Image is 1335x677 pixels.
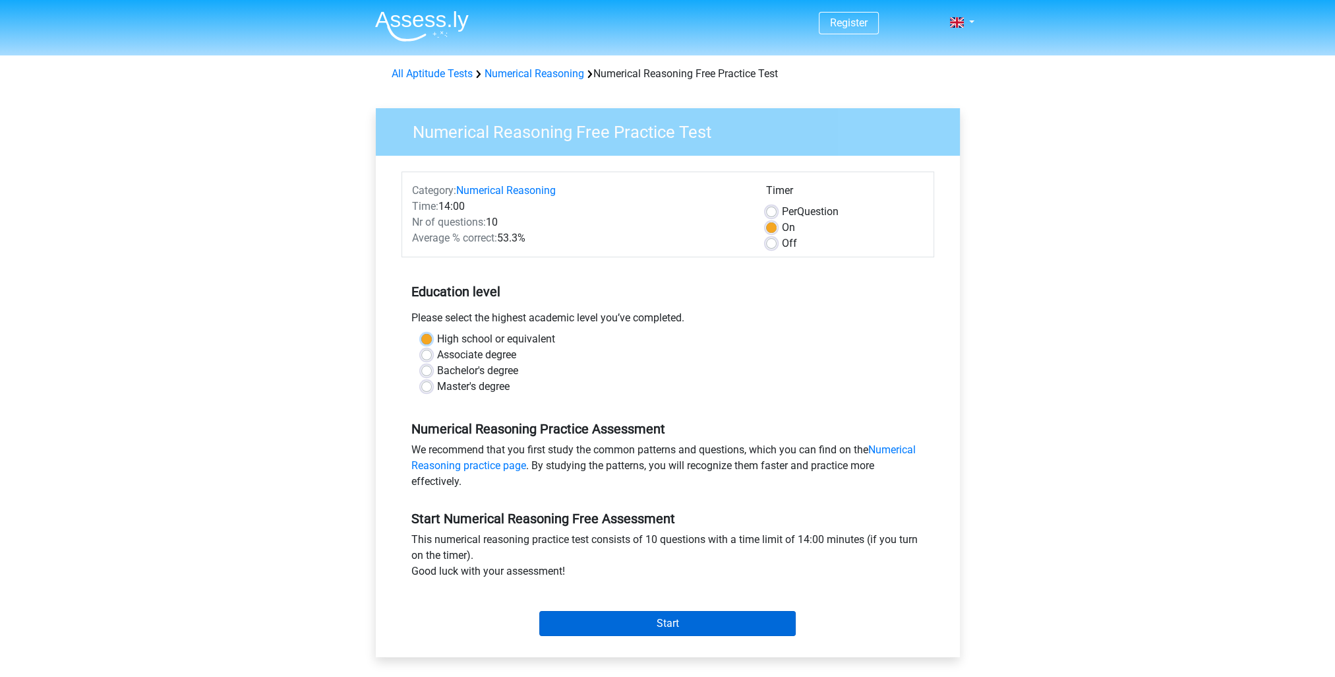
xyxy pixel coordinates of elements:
[437,363,518,379] label: Bachelor's degree
[766,183,924,204] div: Timer
[375,11,469,42] img: Assessly
[411,278,924,305] h5: Education level
[397,117,950,143] h3: Numerical Reasoning Free Practice Test
[782,204,839,220] label: Question
[411,511,924,527] h5: Start Numerical Reasoning Free Assessment
[412,184,456,197] span: Category:
[782,236,797,251] label: Off
[437,379,510,395] label: Master's degree
[539,611,796,636] input: Start
[411,421,924,437] h5: Numerical Reasoning Practice Assessment
[402,199,756,214] div: 14:00
[401,442,934,495] div: We recommend that you first study the common patterns and questions, which you can find on the . ...
[412,200,438,212] span: Time:
[437,347,516,363] label: Associate degree
[830,16,868,29] a: Register
[401,310,934,331] div: Please select the highest academic level you’ve completed.
[456,184,556,197] a: Numerical Reasoning
[412,232,497,244] span: Average % correct:
[392,67,473,80] a: All Aptitude Tests
[401,532,934,585] div: This numerical reasoning practice test consists of 10 questions with a time limit of 14:00 minute...
[402,230,756,246] div: 53.3%
[437,331,555,347] label: High school or equivalent
[412,216,486,228] span: Nr of questions:
[485,67,584,80] a: Numerical Reasoning
[782,220,795,236] label: On
[402,214,756,230] div: 10
[386,66,949,82] div: Numerical Reasoning Free Practice Test
[782,205,797,218] span: Per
